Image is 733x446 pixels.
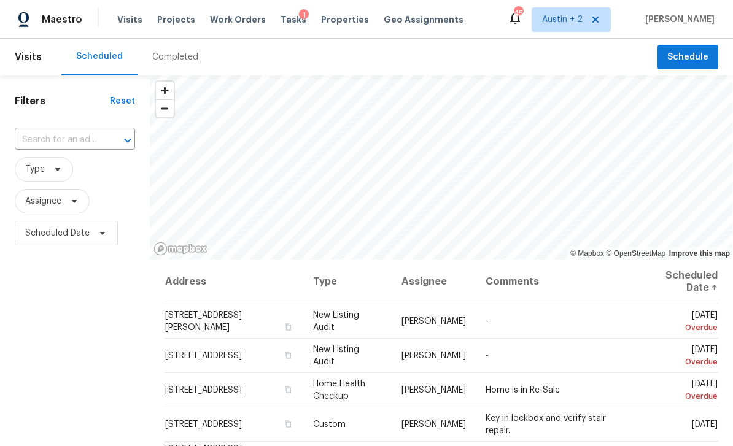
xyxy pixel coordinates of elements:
[165,420,242,429] span: [STREET_ADDRESS]
[570,249,604,258] a: Mapbox
[165,352,242,360] span: [STREET_ADDRESS]
[669,249,730,258] a: Improve this map
[652,345,718,368] span: [DATE]
[652,356,718,368] div: Overdue
[313,311,359,332] span: New Listing Audit
[76,50,123,63] div: Scheduled
[321,13,369,26] span: Properties
[642,260,718,304] th: Scheduled Date ↑
[15,95,110,107] h1: Filters
[542,13,583,26] span: Austin + 2
[652,321,718,334] div: Overdue
[117,13,142,26] span: Visits
[401,317,466,326] span: [PERSON_NAME]
[156,99,174,117] button: Zoom out
[652,311,718,334] span: [DATE]
[313,345,359,366] span: New Listing Audit
[667,50,708,65] span: Schedule
[313,420,346,429] span: Custom
[15,44,42,71] span: Visits
[210,13,266,26] span: Work Orders
[384,13,463,26] span: Geo Assignments
[156,82,174,99] button: Zoom in
[42,13,82,26] span: Maestro
[652,390,718,402] div: Overdue
[303,260,392,304] th: Type
[476,260,642,304] th: Comments
[282,418,293,429] button: Copy Address
[165,386,242,394] span: [STREET_ADDRESS]
[640,13,715,26] span: [PERSON_NAME]
[282,321,293,333] button: Copy Address
[313,380,365,401] span: Home Health Checkup
[165,311,242,332] span: [STREET_ADDRESS][PERSON_NAME]
[25,227,90,239] span: Scheduled Date
[652,380,718,402] span: [DATE]
[15,131,101,150] input: Search for an address...
[282,350,293,361] button: Copy Address
[150,75,733,260] canvas: Map
[692,420,718,429] span: [DATE]
[401,420,466,429] span: [PERSON_NAME]
[152,51,198,63] div: Completed
[119,132,136,149] button: Open
[153,242,207,256] a: Mapbox homepage
[282,384,293,395] button: Copy Address
[401,352,466,360] span: [PERSON_NAME]
[401,386,466,394] span: [PERSON_NAME]
[486,317,489,326] span: -
[25,163,45,175] span: Type
[606,249,665,258] a: OpenStreetMap
[156,100,174,117] span: Zoom out
[281,15,306,24] span: Tasks
[157,13,195,26] span: Projects
[486,386,560,394] span: Home is in Re-Sale
[165,260,303,304] th: Address
[299,9,309,21] div: 1
[25,195,61,207] span: Assignee
[392,260,476,304] th: Assignee
[514,7,522,20] div: 45
[657,45,718,70] button: Schedule
[110,95,135,107] div: Reset
[486,352,489,360] span: -
[486,414,606,435] span: Key in lockbox and verify stair repair.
